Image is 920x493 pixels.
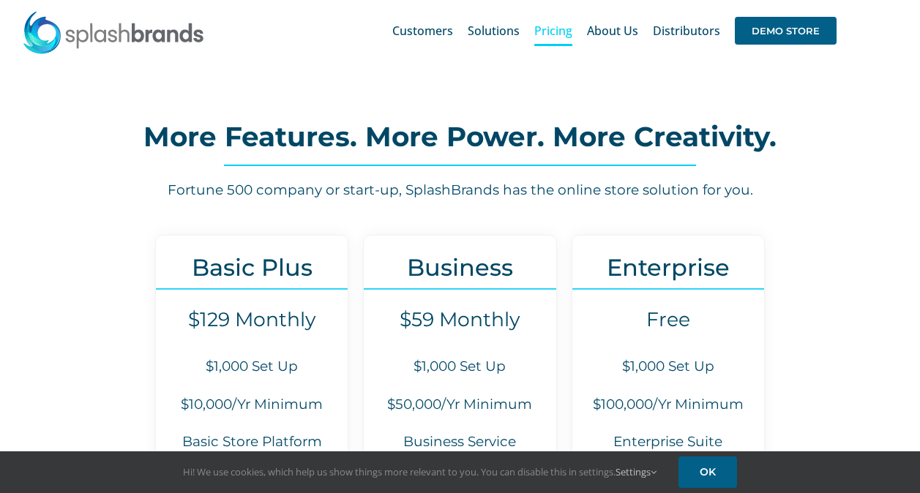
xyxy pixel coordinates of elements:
[653,25,720,37] span: Distributors
[392,7,837,54] nav: Main Menu
[735,17,837,45] span: DEMO STORE
[616,465,657,478] a: Settings
[22,10,205,54] img: SplashBrands.com Logo
[156,395,348,415] h6: $10,000/Yr Minimum
[364,432,556,452] h6: Business Service
[572,308,764,331] h4: Free
[534,7,572,54] a: Pricing
[572,432,764,452] h6: Enterprise Suite
[534,25,572,37] span: Pricing
[392,7,453,54] a: Customers
[183,465,657,478] span: Hi! We use cookies, which help us show things more relevant to you. You can disable this in setti...
[73,181,847,200] h6: Fortune 500 company or start-up, SplashBrands has the online store solution for you.
[156,357,348,377] h6: $1,000 Set Up
[572,357,764,377] h6: $1,000 Set Up
[572,254,764,281] h3: Enterprise
[572,395,764,415] h6: $100,000/Yr Minimum
[587,25,638,37] span: About Us
[364,254,556,281] h3: Business
[678,456,737,488] a: OK
[156,308,348,331] h4: $129 Monthly
[392,25,453,37] span: Customers
[156,254,348,281] h3: Basic Plus
[653,7,720,54] a: Distributors
[73,122,847,151] h2: More Features. More Power. More Creativity.
[364,395,556,415] h6: $50,000/Yr Minimum
[156,432,348,452] h6: Basic Store Platform
[735,7,837,54] a: DEMO STORE
[364,308,556,331] h4: $59 Monthly
[364,357,556,377] h6: $1,000 Set Up
[468,25,520,37] span: Solutions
